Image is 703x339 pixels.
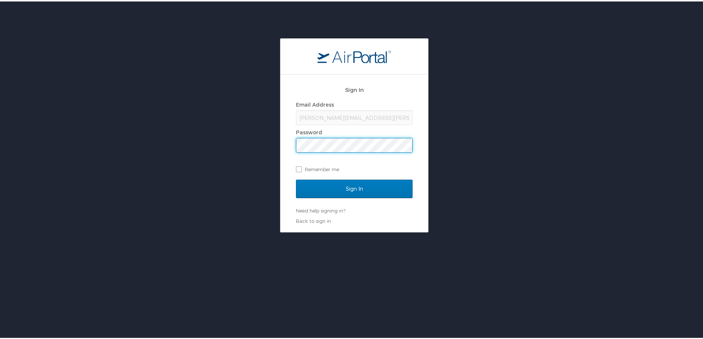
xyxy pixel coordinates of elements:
a: Need help signing in? [296,206,345,212]
h2: Sign In [296,84,413,93]
label: Remember me [296,162,413,173]
label: Password [296,128,322,134]
a: Back to sign in [296,217,331,222]
label: Email Address [296,100,334,106]
img: logo [317,48,391,62]
input: Sign In [296,178,413,197]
